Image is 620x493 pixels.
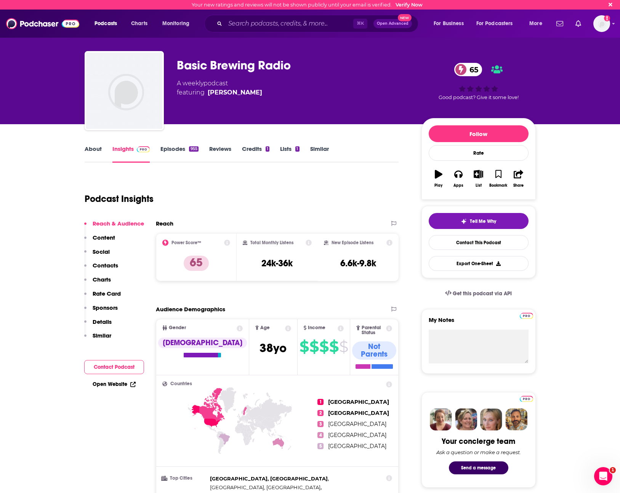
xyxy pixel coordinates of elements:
[377,22,409,26] span: Open Advanced
[594,467,612,485] iframe: Intercom live chat
[84,276,111,290] button: Charts
[339,341,348,353] span: $
[93,234,115,241] p: Content
[225,18,353,30] input: Search podcasts, credits, & more...
[453,290,512,297] span: Get this podcast via API
[184,256,209,271] p: 65
[208,88,262,97] a: James Spencer
[162,18,189,29] span: Monitoring
[436,449,521,455] div: Ask a question or make a request.
[84,318,112,332] button: Details
[93,290,121,297] p: Rate Card
[328,443,386,450] span: [GEOGRAPHIC_DATA]
[309,341,319,353] span: $
[513,183,524,188] div: Share
[93,262,118,269] p: Contacts
[429,145,529,161] div: Rate
[93,248,110,255] p: Social
[295,146,299,152] div: 1
[211,15,426,32] div: Search podcasts, credits, & more...
[480,408,502,431] img: Jules Profile
[352,341,396,360] div: Not Parents
[210,484,320,490] span: [GEOGRAPHIC_DATA], [GEOGRAPHIC_DATA]
[529,18,542,29] span: More
[593,15,610,32] span: Logged in as MegaphoneSupport
[95,18,117,29] span: Podcasts
[260,325,270,330] span: Age
[93,304,118,311] p: Sponsors
[476,183,482,188] div: List
[93,381,136,387] a: Open Website
[260,341,287,355] span: 38 yo
[84,248,110,262] button: Social
[353,19,367,29] span: ⌘ K
[84,304,118,318] button: Sponsors
[520,396,533,402] img: Podchaser Pro
[177,79,262,97] div: A weekly podcast
[210,483,322,492] span: ,
[489,183,507,188] div: Bookmark
[439,284,518,303] a: Get this podcast via API
[471,18,524,30] button: open menu
[421,58,536,105] div: 65Good podcast? Give it some love!
[84,262,118,276] button: Contacts
[209,145,231,163] a: Reviews
[328,432,386,439] span: [GEOGRAPHIC_DATA]
[328,410,389,416] span: [GEOGRAPHIC_DATA]
[156,306,225,313] h2: Audience Demographics
[454,63,482,76] a: 65
[508,165,528,192] button: Share
[85,193,154,205] h1: Podcast Insights
[177,88,262,97] span: featuring
[489,165,508,192] button: Bookmark
[171,240,201,245] h2: Power Score™
[442,437,515,446] div: Your concierge team
[131,18,147,29] span: Charts
[157,18,199,30] button: open menu
[210,475,328,482] span: [GEOGRAPHIC_DATA], [GEOGRAPHIC_DATA]
[89,18,127,30] button: open menu
[317,421,324,427] span: 3
[428,18,473,30] button: open menu
[328,421,386,427] span: [GEOGRAPHIC_DATA]
[462,63,482,76] span: 65
[280,145,299,163] a: Lists1
[317,432,324,438] span: 4
[317,399,324,405] span: 1
[524,18,552,30] button: open menu
[398,14,412,21] span: New
[429,213,529,229] button: tell me why sparkleTell Me Why
[520,313,533,319] img: Podchaser Pro
[439,94,519,100] span: Good podcast? Give it some love!
[430,408,452,431] img: Sydney Profile
[373,19,412,28] button: Open AdvancedNew
[137,146,150,152] img: Podchaser Pro
[84,234,115,248] button: Content
[553,17,566,30] a: Show notifications dropdown
[210,474,329,483] span: ,
[160,145,198,163] a: Episodes955
[162,476,207,481] h3: Top Cities
[329,341,338,353] span: $
[170,381,192,386] span: Countries
[189,146,198,152] div: 955
[93,276,111,283] p: Charts
[332,240,373,245] h2: New Episode Listens
[84,332,111,346] button: Similar
[86,53,162,129] img: Basic Brewing Radio
[6,16,79,31] img: Podchaser - Follow, Share and Rate Podcasts
[572,17,584,30] a: Show notifications dropdown
[429,165,449,192] button: Play
[319,341,328,353] span: $
[449,461,508,474] button: Send a message
[300,341,309,353] span: $
[308,325,325,330] span: Income
[429,125,529,142] button: Follow
[112,145,150,163] a: InsightsPodchaser Pro
[317,443,324,449] span: 5
[85,145,102,163] a: About
[156,220,173,227] h2: Reach
[434,18,464,29] span: For Business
